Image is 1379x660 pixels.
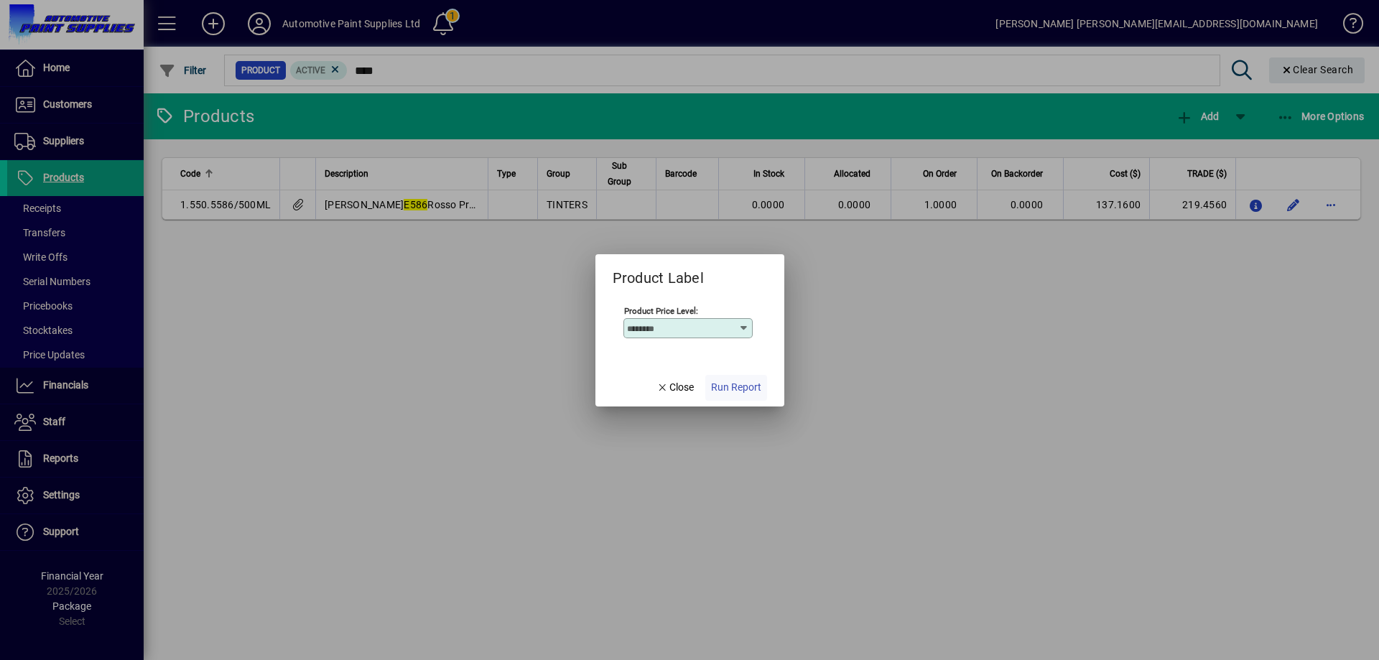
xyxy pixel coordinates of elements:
span: Close [656,380,694,395]
mat-label: Product Price Level: [624,305,698,315]
button: Close [651,375,700,401]
h2: Product Label [595,254,721,289]
span: Run Report [711,380,761,395]
button: Run Report [705,375,767,401]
